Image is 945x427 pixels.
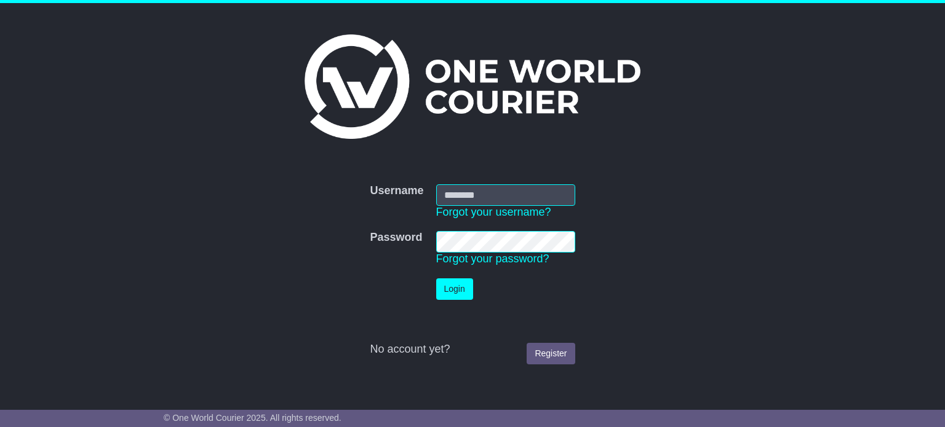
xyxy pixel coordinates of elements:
[436,253,549,265] a: Forgot your password?
[305,34,640,139] img: One World
[436,206,551,218] a: Forgot your username?
[370,343,575,356] div: No account yet?
[370,231,422,245] label: Password
[436,278,473,300] button: Login
[370,184,423,198] label: Username
[164,413,341,423] span: © One World Courier 2025. All rights reserved.
[527,343,575,364] a: Register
